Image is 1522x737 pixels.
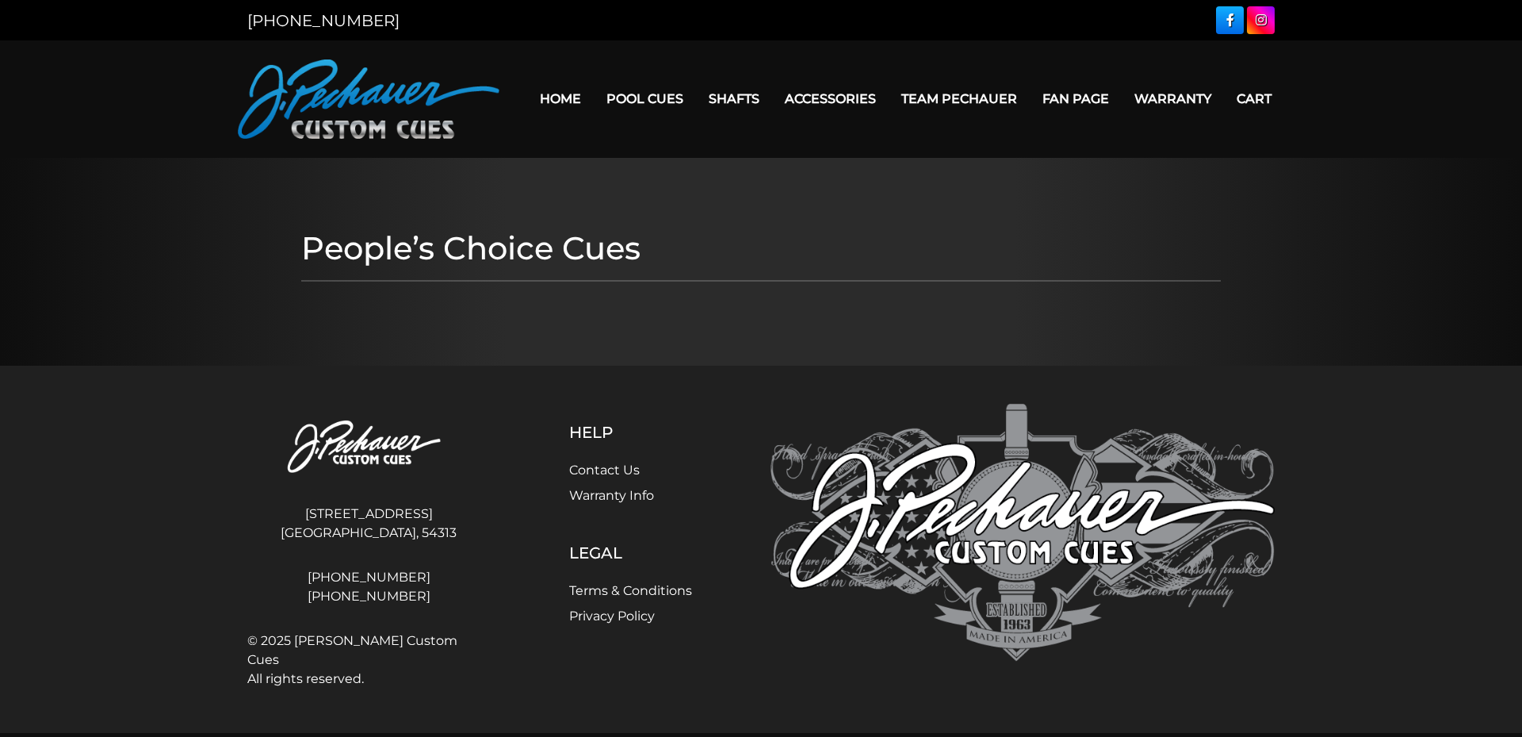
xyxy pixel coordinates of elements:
a: Terms & Conditions [569,583,692,598]
a: [PHONE_NUMBER] [247,11,400,30]
h5: Help [569,423,692,442]
span: © 2025 [PERSON_NAME] Custom Cues All rights reserved. [247,631,490,689]
a: Shafts [696,79,772,119]
a: Warranty [1122,79,1224,119]
h1: People’s Choice Cues [301,229,1221,267]
img: Pechauer Custom Cues [247,404,490,492]
a: Accessories [772,79,889,119]
a: [PHONE_NUMBER] [247,587,490,606]
a: Contact Us [569,463,640,478]
h5: Legal [569,543,692,562]
a: Fan Page [1030,79,1122,119]
a: Team Pechauer [889,79,1030,119]
img: Pechauer Custom Cues [238,59,499,139]
a: Home [527,79,594,119]
a: Cart [1224,79,1284,119]
a: [PHONE_NUMBER] [247,568,490,587]
address: [STREET_ADDRESS] [GEOGRAPHIC_DATA], 54313 [247,498,490,549]
img: Pechauer Custom Cues [771,404,1275,662]
a: Pool Cues [594,79,696,119]
a: Warranty Info [569,488,654,503]
a: Privacy Policy [569,608,655,624]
